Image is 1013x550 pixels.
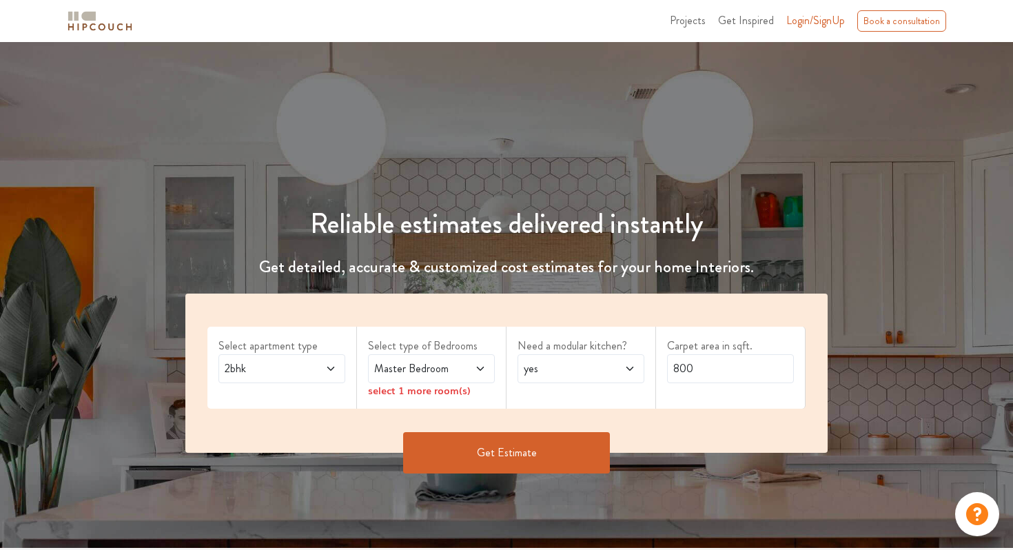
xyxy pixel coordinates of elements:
[857,10,946,32] div: Book a consultation
[65,9,134,33] img: logo-horizontal.svg
[670,12,706,28] span: Projects
[403,432,610,473] button: Get Estimate
[667,338,794,354] label: Carpet area in sqft.
[65,6,134,37] span: logo-horizontal.svg
[218,338,345,354] label: Select apartment type
[177,257,836,277] h4: Get detailed, accurate & customized cost estimates for your home Interiors.
[177,207,836,241] h1: Reliable estimates delivered instantly
[371,360,458,377] span: Master Bedroom
[368,338,495,354] label: Select type of Bedrooms
[786,12,845,28] span: Login/SignUp
[518,338,644,354] label: Need a modular kitchen?
[368,383,495,398] div: select 1 more room(s)
[667,354,794,383] input: Enter area sqft
[521,360,607,377] span: yes
[718,12,774,28] span: Get Inspired
[222,360,308,377] span: 2bhk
